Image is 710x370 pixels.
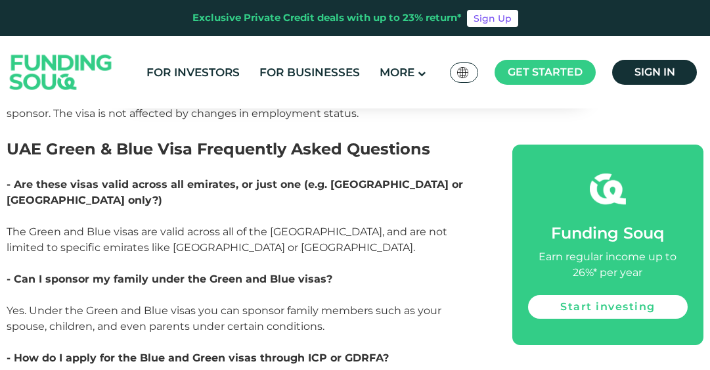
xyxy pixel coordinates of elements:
span: The Green and Blue visas are valid across all of the [GEOGRAPHIC_DATA], and are not limited to sp... [7,225,447,254]
span: Yes. Under the Green and Blue visas you can sponsor family members such as your spouse, children,... [7,304,441,333]
a: For Investors [143,62,243,83]
a: For Businesses [256,62,363,83]
a: Sign Up [467,10,518,27]
span: Get started [508,66,583,78]
span: - Can I sponsor my family under the Green and Blue visas? [7,273,332,285]
span: - Like the Green Visa, the Blue Visa does not require a local sponsor. The visa is not affected b... [7,91,466,120]
img: fsicon [590,171,626,207]
div: Exclusive Private Credit deals with up to 23% return* [192,11,462,26]
span: - Are these visas valid across all emirates, or just one (e.g. [GEOGRAPHIC_DATA] or [GEOGRAPHIC_D... [7,178,463,206]
span: More [380,66,414,79]
img: SA Flag [457,67,469,78]
span: Sign in [634,66,675,78]
span: - How do I apply for the Blue and Green visas through ICP or GDRFA? [7,352,389,364]
span: Funding Souq [551,223,664,243]
div: Earn regular income up to 26%* per year [528,249,688,281]
a: Sign in [612,60,697,85]
a: Start investing [528,295,688,319]
span: UAE Green & Blue Visa Frequently Asked Questions [7,139,430,158]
